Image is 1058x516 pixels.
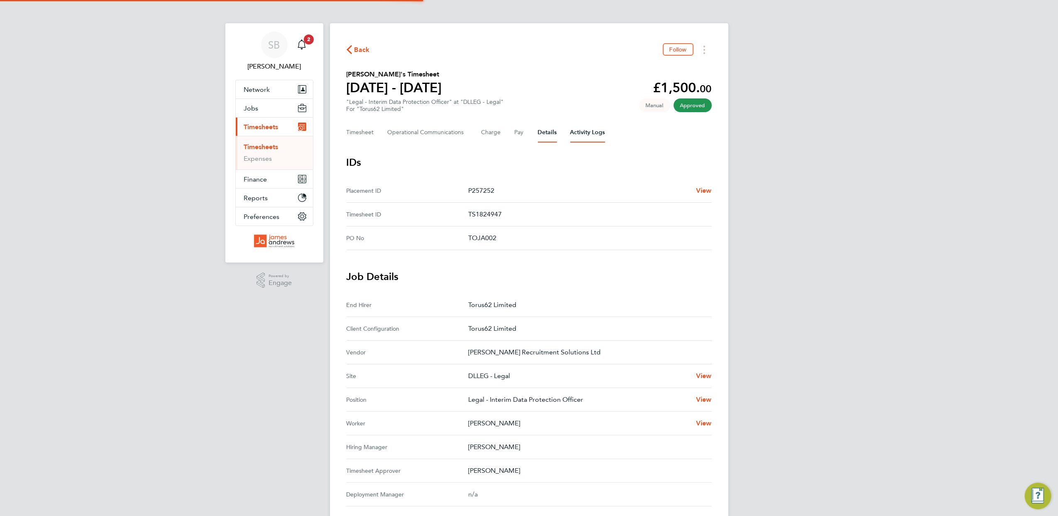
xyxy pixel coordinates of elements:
img: jarsolutions-logo-retina.png [254,234,294,248]
a: 2 [293,32,310,58]
p: TS1824947 [468,209,705,219]
span: SB [269,39,280,50]
span: Engage [269,280,292,287]
div: PO No [347,233,468,243]
p: [PERSON_NAME] [468,466,705,476]
button: Back [347,44,370,55]
button: Engage Resource Center [1025,483,1051,509]
p: P257252 [468,186,689,196]
div: End Hirer [347,300,468,310]
span: Reports [244,194,268,202]
div: Site [347,371,468,381]
span: This timesheet has been approved. [674,98,712,112]
span: View [696,187,712,194]
p: [PERSON_NAME] [468,442,705,452]
div: Deployment Manager [347,489,468,499]
div: Timesheets [236,136,313,170]
div: Placement ID [347,186,468,196]
div: For "Torus62 Limited" [347,106,504,113]
h2: [PERSON_NAME]'s Timesheet [347,69,442,79]
span: Back [354,45,370,55]
p: DLLEG - Legal [468,371,689,381]
a: Timesheets [244,143,279,151]
a: Powered byEngage [257,273,292,288]
div: Vendor [347,347,468,357]
a: Go to home page [235,234,313,248]
button: Charge [481,123,501,143]
p: [PERSON_NAME] Recruitment Solutions Ltd [468,347,705,357]
p: Legal - Interim Data Protection Officer [468,395,689,405]
span: Jobs [244,104,259,112]
button: Network [236,80,313,98]
a: View [696,395,712,405]
button: Jobs [236,99,313,117]
span: Powered by [269,273,292,280]
div: Worker [347,418,468,428]
button: Pay [515,123,525,143]
div: Hiring Manager [347,442,468,452]
h1: [DATE] - [DATE] [347,79,442,96]
nav: Main navigation [225,23,323,263]
p: Torus62 Limited [468,300,705,310]
span: View [696,419,712,427]
button: Details [538,123,557,143]
span: 00 [700,83,712,95]
span: View [696,396,712,403]
h3: Job Details [347,270,712,283]
button: Reports [236,189,313,207]
button: Timesheets [236,118,313,136]
button: Activity Logs [570,123,605,143]
span: Finance [244,175,267,183]
h3: IDs [347,156,712,169]
button: Timesheets Menu [697,43,712,56]
button: Timesheet [347,123,374,143]
div: Timesheet Approver [347,466,468,476]
a: SB[PERSON_NAME] [235,32,313,71]
button: Follow [663,43,694,56]
span: Preferences [244,213,280,221]
span: Stephanie Beer [235,61,313,71]
div: Timesheet ID [347,209,468,219]
div: Position [347,395,468,405]
button: Operational Communications [388,123,468,143]
span: 2 [304,34,314,44]
app-decimal: £1,500. [653,80,712,96]
span: View [696,372,712,380]
div: Client Configuration [347,324,468,334]
a: Expenses [244,155,272,162]
span: Follow [669,46,687,53]
span: Network [244,86,270,93]
span: Timesheets [244,123,279,131]
div: "Legal - Interim Data Protection Officer" at "DLLEG - Legal" [347,98,504,113]
p: [PERSON_NAME] [468,418,689,428]
p: TOJA002 [468,233,705,243]
button: Preferences [236,207,313,226]
a: View [696,371,712,381]
span: This timesheet was manually created. [639,98,670,112]
a: View [696,418,712,428]
button: Finance [236,170,313,188]
p: Torus62 Limited [468,324,705,334]
a: View [696,186,712,196]
div: n/a [468,489,699,499]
